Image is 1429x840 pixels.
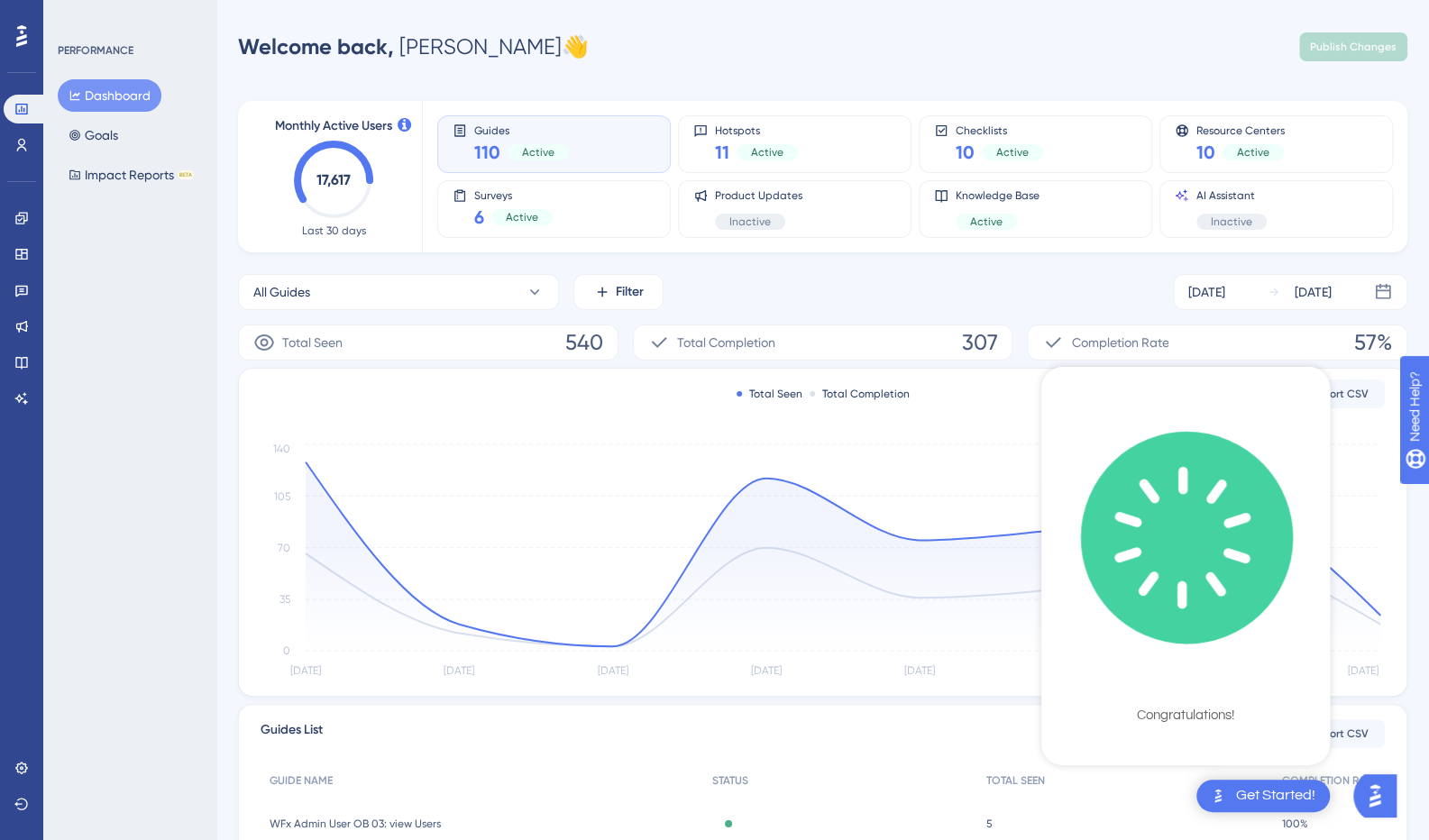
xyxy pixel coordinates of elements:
[573,274,664,310] button: Filter
[1041,367,1330,761] div: checklist loading
[58,79,161,112] button: Dashboard
[986,773,1045,788] span: TOTAL SEEN
[986,817,993,831] span: 5
[1211,215,1252,229] span: Inactive
[506,210,538,224] span: Active
[715,123,798,136] span: Hotspots
[1295,719,1385,748] button: Export CSV
[270,817,441,831] span: WFx Admin User OB 03: view Users
[1196,123,1285,136] span: Resource Centers
[956,123,1043,136] span: Checklists
[474,140,500,165] span: 110
[751,664,782,677] tspan: [DATE]
[1295,281,1332,303] div: [DATE]
[238,274,559,310] button: All Guides
[273,443,290,455] tspan: 140
[253,281,310,303] span: All Guides
[970,215,1003,229] span: Active
[1354,328,1392,357] span: 57%
[1347,664,1378,677] tspan: [DATE]
[715,188,802,203] span: Product Updates
[904,664,935,677] tspan: [DATE]
[42,5,113,26] span: Need Help?
[715,140,729,165] span: 11
[712,773,748,788] span: STATUS
[565,328,603,357] span: 540
[1282,817,1308,831] span: 100%
[316,171,351,188] text: 17,617
[283,644,290,657] tspan: 0
[58,119,129,151] button: Goals
[677,332,775,353] span: Total Completion
[282,332,343,353] span: Total Seen
[751,145,783,160] span: Active
[178,170,194,179] div: BETA
[1188,281,1225,303] div: [DATE]
[1196,188,1267,203] span: AI Assistant
[238,32,589,61] div: [PERSON_NAME] 👋
[956,140,975,165] span: 10
[274,490,290,503] tspan: 105
[1085,673,1287,698] div: Checklist Completed
[302,224,366,238] span: Last 30 days
[474,188,553,201] span: Surveys
[996,145,1029,160] span: Active
[522,145,554,160] span: Active
[58,159,205,191] button: Impact ReportsBETA
[1236,786,1315,806] div: Get Started!
[278,542,290,554] tspan: 70
[444,664,474,677] tspan: [DATE]
[956,188,1040,203] span: Knowledge Base
[1207,785,1229,807] img: launcher-image-alternative-text
[279,593,290,606] tspan: 35
[729,215,771,229] span: Inactive
[1237,145,1269,160] span: Active
[474,123,569,136] span: Guides
[290,664,321,677] tspan: [DATE]
[238,33,394,59] span: Welcome back,
[1041,367,1330,765] div: Checklist Container
[474,205,484,230] span: 6
[598,664,628,677] tspan: [DATE]
[810,387,910,401] div: Total Completion
[1310,40,1397,54] span: Publish Changes
[261,719,323,748] span: Guides List
[1071,332,1168,353] span: Completion Rate
[1137,707,1234,725] div: Congratulations!
[58,43,133,58] div: PERFORMANCE
[1196,780,1330,812] div: Open Get Started! checklist
[1295,379,1385,408] button: Export CSV
[1312,387,1369,401] span: Export CSV
[270,773,333,788] span: GUIDE NAME
[737,387,802,401] div: Total Seen
[1282,773,1376,788] span: COMPLETION RATE
[1312,726,1369,741] span: Export CSV
[275,115,392,137] span: Monthly Active Users
[1299,32,1407,61] button: Publish Changes
[961,328,997,357] span: 307
[1196,140,1215,165] span: 10
[1353,769,1407,823] iframe: UserGuiding AI Assistant Launcher
[616,281,644,303] span: Filter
